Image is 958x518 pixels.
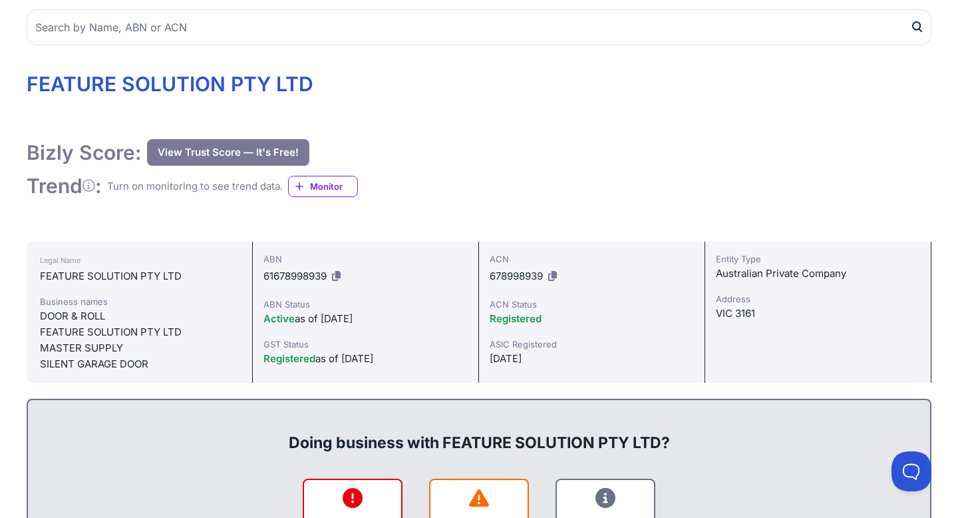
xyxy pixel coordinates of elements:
[716,266,920,282] div: Australian Private Company
[716,292,920,306] div: Address
[490,252,694,266] div: ACN
[263,312,295,325] span: Active
[263,351,468,367] div: as of [DATE]
[107,179,283,194] div: Turn on monitoring to see trend data.
[310,180,357,193] span: Monitor
[891,451,931,491] iframe: Toggle Customer Support
[41,411,917,453] div: Doing business with FEATURE SOLUTION PTY LTD?
[263,352,315,365] span: Registered
[40,356,239,372] div: SILENT GARAGE DOOR
[490,312,542,325] span: Registered
[263,270,327,282] span: 61678998939
[490,351,694,367] div: [DATE]
[40,268,239,284] div: FEATURE SOLUTION PTY LTD
[490,298,694,311] div: ACN Status
[27,72,931,97] h1: FEATURE SOLUTION PTY LTD
[716,252,920,266] div: Entity Type
[288,176,358,197] a: Monitor
[490,338,694,351] div: ASIC Registered
[40,252,239,268] div: Legal Name
[40,295,239,308] div: Business names
[27,174,102,199] h1: Trend :
[27,140,142,166] h1: Bizly Score:
[716,306,920,322] div: VIC 3161
[263,338,468,351] div: GST Status
[147,139,309,166] button: View Trust Score — It's Free!
[263,298,468,311] div: ABN Status
[40,340,239,356] div: MASTER SUPPLY
[490,270,543,282] span: 678998939
[27,9,931,45] input: Search by Name, ABN or ACN
[40,308,239,324] div: DOOR & ROLL
[263,252,468,266] div: ABN
[40,324,239,340] div: FEATURE SOLUTION PTY LTD
[263,311,468,327] div: as of [DATE]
